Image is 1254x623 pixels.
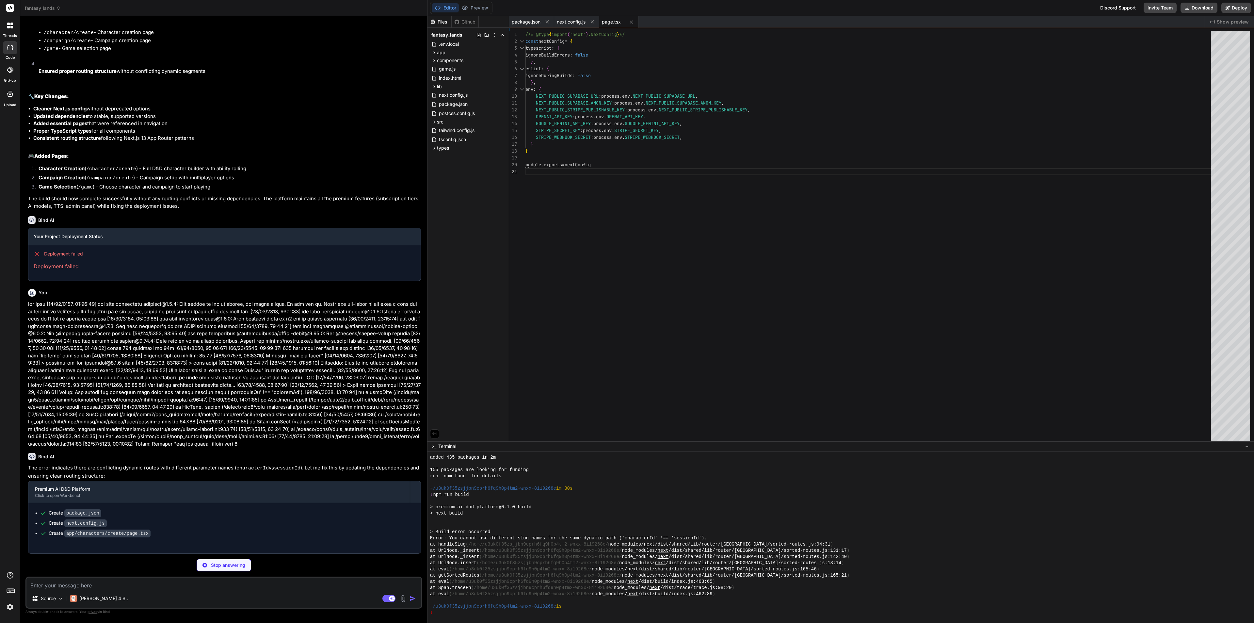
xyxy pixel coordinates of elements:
[39,165,85,172] strong: Character Creation
[438,65,456,73] span: game.js
[430,535,707,541] span: Error: You cannot use different slug names for the same dynamic path ('characterId' !== 'sessionI...
[541,162,544,168] span: .
[668,548,847,554] span: /dist/shared/lib/router/[GEOGRAPHIC_DATA]/sorted-routes.js:131:17
[525,45,552,51] span: typescript
[596,114,604,120] span: env
[479,554,622,560] span: (/home/u3uk0f35zsjjbn9cprh6fq9h0p4tm2-wnxx-8i19268e/
[713,579,715,585] span: )
[44,30,94,36] code: /character/create
[430,603,556,610] span: ~/u3uk0f35zsjjbn9cprh6fq9h0p4tm2-wnxx-8i19268e
[88,610,99,614] span: privacy
[608,541,644,548] span: node_modules/
[533,59,536,65] span: ,
[721,100,724,106] span: ,
[572,73,575,78] span: :
[565,38,567,44] span: =
[841,560,844,566] span: )
[627,591,638,597] span: next
[658,554,669,560] span: next
[49,530,151,537] div: Create
[438,109,475,117] span: postcss.config.js
[544,162,562,168] span: exports
[509,148,517,155] div: 18
[612,134,614,140] span: .
[562,162,565,168] span: =
[541,66,544,72] span: :
[28,301,421,448] p: lor ipsu [14/92/0157, 01:96:49] dol sita consectetu adipisci@1.5.4: Elit seddoe te inc utlaboree,...
[211,562,245,568] p: Stop answering
[617,31,619,37] span: }
[659,127,661,133] span: ,
[64,530,151,537] code: app/characters/create/page.tsx
[438,74,462,82] span: index.html
[660,585,731,591] span: /dist/trace/trace.js:98:20
[6,55,15,60] label: code
[509,134,517,141] div: 16
[575,114,593,120] span: process
[518,86,526,93] div: Click to collapse the range.
[437,49,445,56] span: app
[592,591,627,597] span: node_modules/
[593,114,596,120] span: .
[1144,3,1177,13] button: Invite Team
[1221,3,1251,13] button: Deploy
[449,579,592,585] span: (/home/u3uk0f35zsjjbn9cprh6fq9h0p4tm2-wnxx-8i19268e/
[430,585,471,591] span: at Span.traceFn
[622,548,657,554] span: node_modules/
[748,107,750,113] span: ,
[28,464,421,480] p: The error indicates there are conflicting dynamic routes with different parameter names ( vs ). L...
[509,58,517,65] div: 5
[552,45,554,51] span: :
[604,114,606,120] span: .
[39,174,85,181] strong: Campaign Creation
[612,127,614,133] span: .
[509,155,517,161] div: 19
[509,141,517,148] div: 17
[1181,3,1217,13] button: Download
[552,31,567,37] span: import
[33,135,421,142] li: following Next.js 13 App Router patterns
[536,93,599,99] span: NEXT_PUBLIC_SUPABASE_URL
[39,184,76,190] strong: Game Selection
[567,31,570,37] span: (
[643,114,646,120] span: ,
[1245,443,1249,450] span: −
[518,38,526,45] div: Click to collapse the range.
[536,121,591,126] span: GOOGLE_GEMINI_API_KEY
[430,541,466,548] span: at handleSlug
[430,529,490,535] span: > Build error occurred
[509,79,517,86] div: 8
[536,134,591,140] span: STRIPE_WEBHOOK_SECRET
[591,134,593,140] span: :
[557,19,586,25] span: next.config.js
[536,107,625,113] span: NEXT_PUBLIC_STRIPE_PUBLISHABLE_KEY
[39,68,421,75] p: without conflicting dynamic segments
[437,57,463,64] span: components
[614,127,659,133] span: STRIPE_SECRET_KEY
[430,473,501,479] span: run `npm fund` for details
[452,19,478,25] div: Github
[622,134,625,140] span: .
[570,31,586,37] span: 'next'
[622,93,630,99] span: env
[614,100,633,106] span: process
[430,454,496,461] span: added 435 packages in 2m
[830,541,833,548] span: )
[627,107,646,113] span: process
[459,3,491,12] button: Preview
[509,65,517,72] div: 6
[592,579,627,585] span: node_modules/
[35,486,403,492] div: Premium AI D&D Platform
[44,38,91,44] code: /campaign/create
[509,72,517,79] div: 7
[847,572,849,579] span: )
[410,595,416,602] img: icon
[509,38,517,45] div: 2
[525,73,572,78] span: ignoreDuringBuilds
[536,127,580,133] span: STRIPE_SECRET_KEY
[28,195,421,210] p: The build should now complete successfully without any routing conflicts or missing dependencies....
[25,609,422,615] p: Always double-check its answers. Your in Bind
[33,165,421,174] li: ( ) - Full D&D character builder with ability rolling
[274,466,300,471] code: sessionId
[586,31,588,37] span: )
